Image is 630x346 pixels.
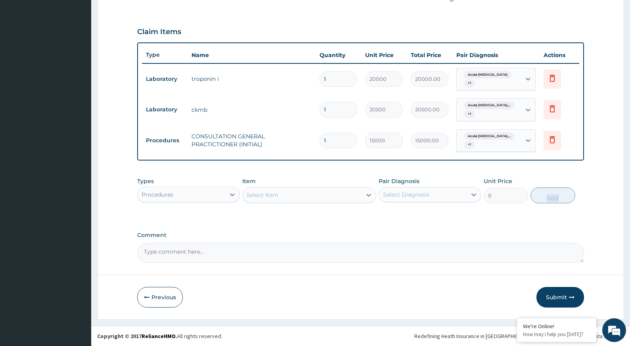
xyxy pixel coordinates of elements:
th: Actions [540,47,579,63]
h3: Claim Items [137,28,181,36]
button: Submit [536,287,584,308]
span: Acute [MEDICAL_DATA],... [464,132,515,140]
div: Select Item [247,191,278,199]
label: Comment [137,232,584,239]
strong: Copyright © 2017 . [97,333,177,340]
th: Type [142,48,188,62]
button: Add [530,187,575,203]
button: Previous [137,287,183,308]
textarea: Type your message and hit 'Enter' [4,216,151,244]
div: Chat with us now [41,44,133,55]
p: How may I help you today? [523,331,590,338]
div: Redefining Heath Insurance in [GEOGRAPHIC_DATA] using Telemedicine and Data Science! [414,332,624,340]
a: RelianceHMO [142,333,176,340]
th: Quantity [316,47,361,63]
td: troponin i [188,71,316,87]
td: Laboratory [142,72,188,86]
label: Item [242,177,256,185]
span: Acute [MEDICAL_DATA],... [464,101,515,109]
span: + 1 [464,110,475,118]
th: Unit Price [361,47,407,63]
th: Total Price [407,47,452,63]
span: + 1 [464,141,475,149]
th: Pair Diagnosis [452,47,540,63]
img: d_794563401_company_1708531726252_794563401 [15,40,32,59]
td: Laboratory [142,102,188,117]
span: Acute [MEDICAL_DATA] [464,71,511,79]
footer: All rights reserved. [91,326,630,346]
label: Types [137,178,154,185]
div: Minimize live chat window [130,4,149,23]
label: Unit Price [484,177,512,185]
td: ckmb [188,102,316,118]
span: + 1 [464,79,475,87]
td: Procedures [142,133,188,148]
span: We're online! [46,100,109,180]
th: Name [188,47,316,63]
label: Pair Diagnosis [379,177,419,185]
div: Procedures [142,191,173,199]
div: We're Online! [523,323,590,330]
td: CONSULTATION GENERAL PRACTICTIONER (INITIAL) [188,128,316,152]
div: Select Diagnosis [383,191,429,199]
